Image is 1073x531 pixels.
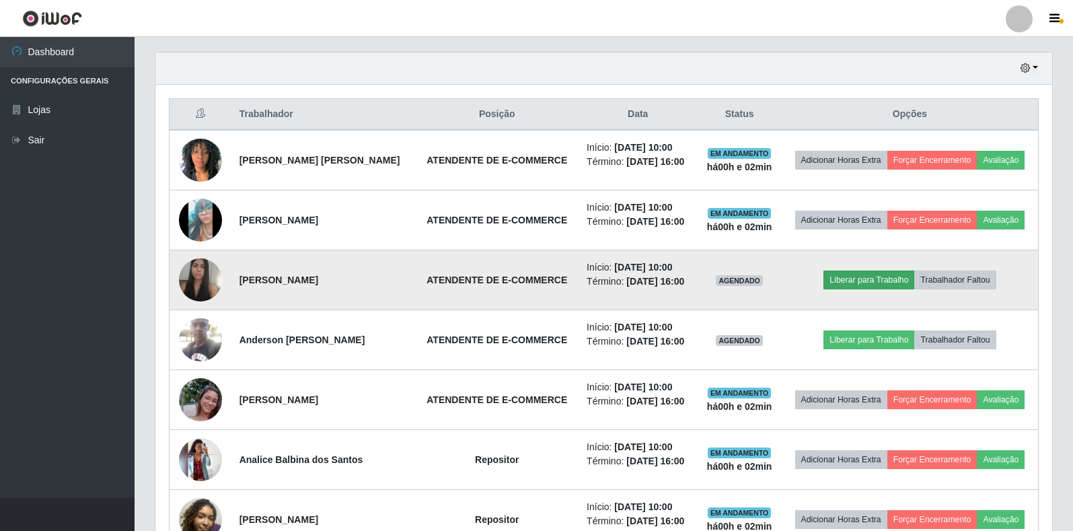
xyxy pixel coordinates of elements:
[179,172,222,268] img: 1755380382994.jpeg
[427,215,567,225] strong: ATENDENTE DE E-COMMERCE
[707,162,772,172] strong: há 00 h e 02 min
[707,401,772,412] strong: há 00 h e 02 min
[614,262,672,273] time: [DATE] 10:00
[587,334,689,349] li: Término:
[587,394,689,409] li: Término:
[415,99,579,131] th: Posição
[887,151,977,170] button: Forçar Encerramento
[614,202,672,213] time: [DATE] 10:00
[587,380,689,394] li: Início:
[977,450,1025,469] button: Avaliação
[626,456,684,466] time: [DATE] 16:00
[708,448,772,458] span: EM ANDAMENTO
[587,201,689,215] li: Início:
[239,275,318,285] strong: [PERSON_NAME]
[587,275,689,289] li: Término:
[977,211,1025,229] button: Avaliação
[179,361,222,438] img: 1756921988919.jpeg
[179,311,222,368] img: 1756170415861.jpeg
[795,510,887,529] button: Adicionar Horas Extra
[626,156,684,167] time: [DATE] 16:00
[239,454,363,465] strong: Analice Balbina dos Santos
[716,275,763,286] span: AGENDADO
[587,155,689,169] li: Término:
[708,507,772,518] span: EM ANDAMENTO
[427,334,567,345] strong: ATENDENTE DE E-COMMERCE
[716,335,763,346] span: AGENDADO
[823,271,914,289] button: Liberar para Trabalho
[977,390,1025,409] button: Avaliação
[708,388,772,398] span: EM ANDAMENTO
[614,142,672,153] time: [DATE] 10:00
[587,500,689,514] li: Início:
[239,215,318,225] strong: [PERSON_NAME]
[887,390,977,409] button: Forçar Encerramento
[887,510,977,529] button: Forçar Encerramento
[587,260,689,275] li: Início:
[626,336,684,347] time: [DATE] 16:00
[587,514,689,528] li: Término:
[795,390,887,409] button: Adicionar Horas Extra
[887,211,977,229] button: Forçar Encerramento
[231,99,416,131] th: Trabalhador
[579,99,697,131] th: Data
[795,450,887,469] button: Adicionar Horas Extra
[587,215,689,229] li: Término:
[614,322,672,332] time: [DATE] 10:00
[587,440,689,454] li: Início:
[475,514,519,525] strong: Repositor
[22,10,82,27] img: CoreUI Logo
[708,208,772,219] span: EM ANDAMENTO
[795,211,887,229] button: Adicionar Horas Extra
[614,441,672,452] time: [DATE] 10:00
[914,271,996,289] button: Trabalhador Faltou
[626,396,684,406] time: [DATE] 16:00
[887,450,977,469] button: Forçar Encerramento
[707,221,772,232] strong: há 00 h e 02 min
[427,394,567,405] strong: ATENDENTE DE E-COMMERCE
[239,155,400,166] strong: [PERSON_NAME] [PERSON_NAME]
[626,216,684,227] time: [DATE] 16:00
[179,438,222,481] img: 1750188779989.jpeg
[626,276,684,287] time: [DATE] 16:00
[977,510,1025,529] button: Avaliação
[977,151,1025,170] button: Avaliação
[626,516,684,526] time: [DATE] 16:00
[587,320,689,334] li: Início:
[914,330,996,349] button: Trabalhador Faltou
[587,141,689,155] li: Início:
[427,275,567,285] strong: ATENDENTE DE E-COMMERCE
[239,394,318,405] strong: [PERSON_NAME]
[823,330,914,349] button: Liberar para Trabalho
[179,131,222,188] img: 1748449029171.jpeg
[587,454,689,468] li: Término:
[427,155,567,166] strong: ATENDENTE DE E-COMMERCE
[795,151,887,170] button: Adicionar Horas Extra
[614,382,672,392] time: [DATE] 10:00
[239,334,365,345] strong: Anderson [PERSON_NAME]
[239,514,318,525] strong: [PERSON_NAME]
[707,461,772,472] strong: há 00 h e 02 min
[782,99,1039,131] th: Opções
[697,99,782,131] th: Status
[475,454,519,465] strong: Repositor
[708,148,772,159] span: EM ANDAMENTO
[179,252,222,308] img: 1755735163345.jpeg
[614,501,672,512] time: [DATE] 10:00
